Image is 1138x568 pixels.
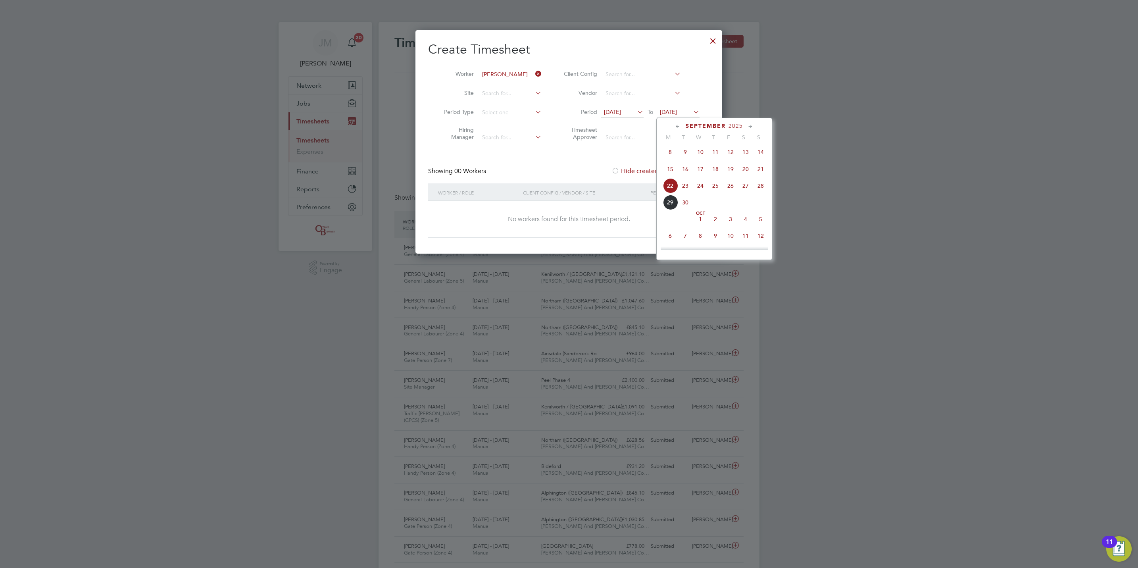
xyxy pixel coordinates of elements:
input: Search for... [603,132,681,143]
span: 12 [753,228,768,243]
input: Search for... [479,69,542,80]
span: Oct [693,212,708,216]
span: 4 [738,212,753,227]
span: 13 [738,144,753,160]
button: Open Resource Center, 11 new notifications [1106,536,1132,562]
span: 11 [738,228,753,243]
input: Search for... [479,88,542,99]
label: Vendor [561,89,597,96]
span: 25 [708,178,723,193]
label: Timesheet Approver [561,126,597,141]
span: 15 [693,245,708,260]
span: [DATE] [604,108,621,116]
span: 23 [678,178,693,193]
label: Period [561,108,597,116]
span: 14 [753,144,768,160]
span: 14 [678,245,693,260]
span: 10 [723,228,738,243]
label: Site [438,89,474,96]
span: 19 [723,162,738,177]
span: 2 [708,212,723,227]
h2: Create Timesheet [428,41,709,58]
span: 19 [753,245,768,260]
span: 6 [663,228,678,243]
span: 27 [738,178,753,193]
span: 2025 [729,123,743,129]
span: 10 [693,144,708,160]
span: 15 [663,162,678,177]
span: 12 [723,144,738,160]
label: Worker [438,70,474,77]
span: 9 [708,228,723,243]
span: M [661,134,676,141]
span: 21 [753,162,768,177]
span: W [691,134,706,141]
div: Worker / Role [436,183,521,202]
span: 11 [708,144,723,160]
input: Select one [479,107,542,118]
label: Hide created timesheets [611,167,692,175]
span: 5 [753,212,768,227]
span: 24 [693,178,708,193]
label: Period Type [438,108,474,116]
span: 00 Workers [454,167,486,175]
span: 20 [738,162,753,177]
span: F [721,134,736,141]
div: Showing [428,167,488,175]
span: 17 [693,162,708,177]
span: 7 [678,228,693,243]
span: 17 [723,245,738,260]
span: 16 [708,245,723,260]
div: 11 [1106,542,1113,552]
span: September [686,123,726,129]
span: 13 [663,245,678,260]
span: 30 [678,195,693,210]
div: No workers found for this timesheet period. [436,215,702,223]
span: 1 [693,212,708,227]
label: Hiring Manager [438,126,474,141]
span: S [736,134,751,141]
span: 26 [723,178,738,193]
span: 18 [708,162,723,177]
div: Client Config / Vendor / Site [521,183,648,202]
span: 8 [693,228,708,243]
div: Period [648,183,702,202]
span: 22 [663,178,678,193]
span: 18 [738,245,753,260]
span: 16 [678,162,693,177]
label: Client Config [561,70,597,77]
span: T [676,134,691,141]
span: [DATE] [660,108,677,116]
input: Search for... [479,132,542,143]
span: 28 [753,178,768,193]
input: Search for... [603,88,681,99]
span: 8 [663,144,678,160]
span: 3 [723,212,738,227]
span: T [706,134,721,141]
span: To [645,107,656,117]
span: S [751,134,766,141]
span: 9 [678,144,693,160]
input: Search for... [603,69,681,80]
span: 29 [663,195,678,210]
